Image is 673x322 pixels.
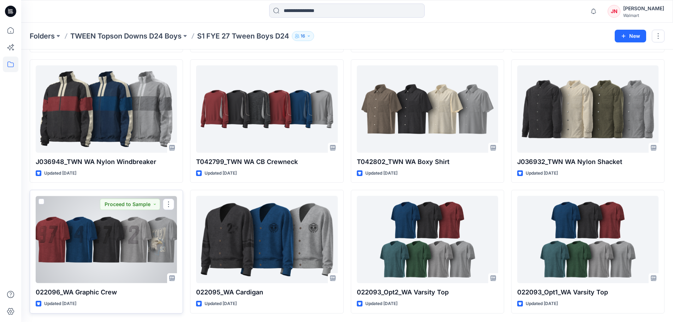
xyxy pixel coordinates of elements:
p: 022095_WA Cardigan [196,287,337,297]
a: J036932_TWN WA Nylon Shacket [517,65,659,153]
div: JN [608,5,620,18]
p: Updated [DATE] [44,170,76,177]
p: 022093_Opt2_WA Varsity Top [357,287,498,297]
a: Folders [30,31,55,41]
p: Updated [DATE] [526,170,558,177]
a: 022093_Opt2_WA Varsity Top [357,196,498,283]
button: New [615,30,646,42]
p: 16 [301,32,305,40]
div: Walmart [623,13,664,18]
p: 022096_WA Graphic Crew [36,287,177,297]
a: 022095_WA Cardigan [196,196,337,283]
p: Updated [DATE] [44,300,76,308]
p: T042802_TWN WA Boxy Shirt [357,157,498,167]
p: S1 FYE 27 Tween Boys D24 [197,31,289,41]
p: J036948_TWN WA Nylon Windbreaker [36,157,177,167]
p: Updated [DATE] [526,300,558,308]
p: Updated [DATE] [205,300,237,308]
p: Updated [DATE] [365,170,397,177]
button: 16 [292,31,314,41]
p: T042799_TWN WA CB Crewneck [196,157,337,167]
p: Updated [DATE] [365,300,397,308]
a: T042802_TWN WA Boxy Shirt [357,65,498,153]
a: 022093_Opt1_WA Varsity Top [517,196,659,283]
p: 022093_Opt1_WA Varsity Top [517,287,659,297]
a: T042799_TWN WA CB Crewneck [196,65,337,153]
p: Updated [DATE] [205,170,237,177]
a: TWEEN Topson Downs D24 Boys [70,31,182,41]
p: J036932_TWN WA Nylon Shacket [517,157,659,167]
a: 022096_WA Graphic Crew [36,196,177,283]
a: J036948_TWN WA Nylon Windbreaker [36,65,177,153]
div: [PERSON_NAME] [623,4,664,13]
